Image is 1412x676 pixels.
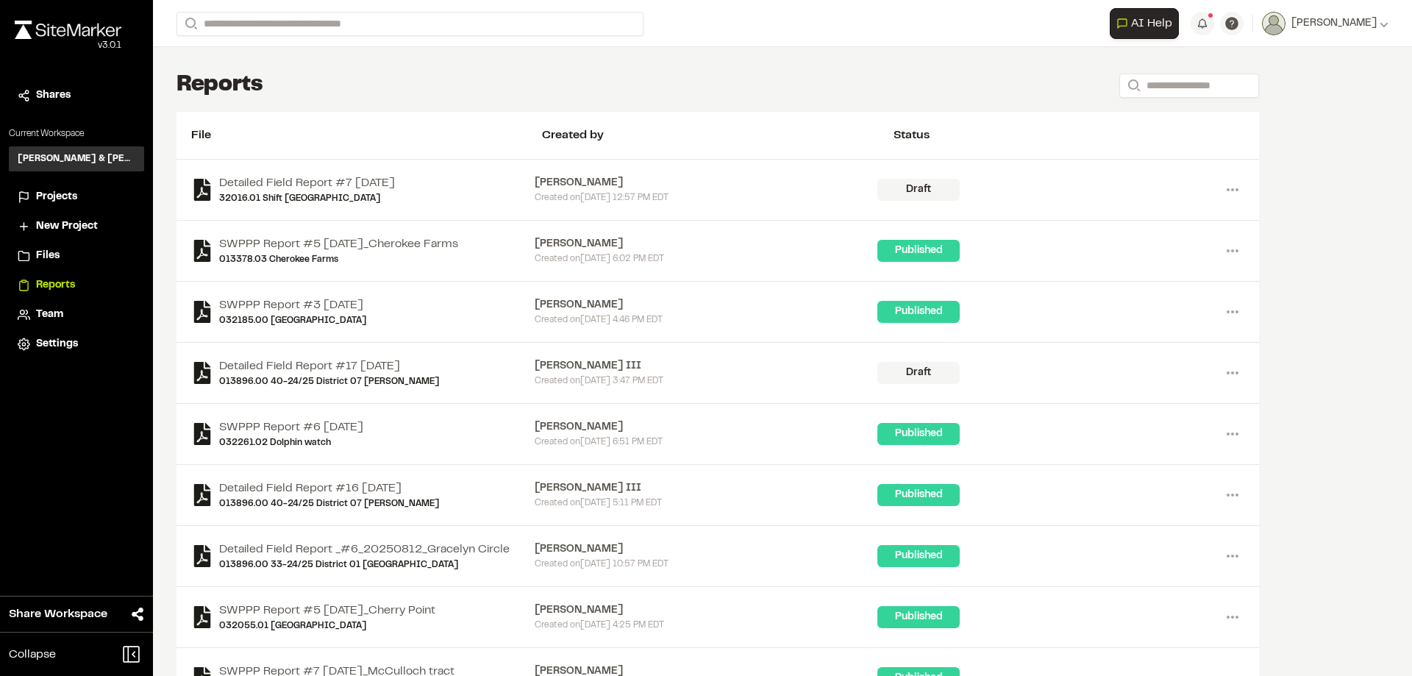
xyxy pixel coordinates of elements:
a: Shares [18,88,135,104]
div: Created on [DATE] 6:02 PM EDT [535,252,878,266]
a: Files [18,248,135,264]
div: [PERSON_NAME] [535,236,878,252]
img: rebrand.png [15,21,121,39]
div: Published [877,240,960,262]
span: New Project [36,218,98,235]
div: Open AI Assistant [1110,8,1185,39]
div: [PERSON_NAME] [535,541,878,558]
div: Published [877,606,960,628]
span: Team [36,307,63,323]
a: SWPPP Report #5 [DATE]_Cherokee Farms [219,235,458,253]
div: Created on [DATE] 4:25 PM EDT [535,619,878,632]
a: Reports [18,277,135,293]
div: Created on [DATE] 5:11 PM EDT [535,497,878,510]
a: SWPPP Report #5 [DATE]_Cherry Point [219,602,435,619]
div: Draft [877,179,960,201]
button: [PERSON_NAME] [1262,12,1388,35]
div: [PERSON_NAME] [535,419,878,435]
img: User [1262,12,1286,35]
a: 013378.03 Cherokee Farms [219,253,458,266]
div: Status [894,127,1244,144]
a: SWPPP Report #3 [DATE] [219,296,366,314]
a: Team [18,307,135,323]
a: Detailed Field Report #17 [DATE] [219,357,439,375]
a: Settings [18,336,135,352]
div: [PERSON_NAME] [535,602,878,619]
p: Current Workspace [9,127,144,140]
span: AI Help [1131,15,1172,32]
div: Created by [542,127,893,144]
span: Files [36,248,60,264]
div: Published [877,423,960,445]
a: 013896.00 33-24/25 District 01 [GEOGRAPHIC_DATA] [219,558,510,572]
a: 032185.00 [GEOGRAPHIC_DATA] [219,314,366,327]
button: Open AI Assistant [1110,8,1179,39]
h1: Reports [176,71,263,100]
span: Share Workspace [9,605,107,623]
span: [PERSON_NAME] [1291,15,1377,32]
span: Reports [36,277,75,293]
button: Search [176,12,203,36]
div: Published [877,545,960,567]
span: Collapse [9,646,56,663]
div: Created on [DATE] 12:57 PM EDT [535,191,878,204]
a: 032055.01 [GEOGRAPHIC_DATA] [219,619,435,633]
a: 32016.01 Shift [GEOGRAPHIC_DATA] [219,192,395,205]
a: Detailed Field Report _#6_20250812_Gracelyn Circle [219,541,510,558]
a: 013896.00 40-24/25 District 07 [PERSON_NAME] [219,375,439,388]
button: Search [1119,74,1146,98]
a: 013896.00 40-24/25 District 07 [PERSON_NAME] [219,497,439,510]
a: SWPPP Report #6 [DATE] [219,419,363,436]
div: Oh geez...please don't... [15,39,121,52]
div: Created on [DATE] 3:47 PM EDT [535,374,878,388]
h3: [PERSON_NAME] & [PERSON_NAME] Inc. [18,152,135,166]
div: [PERSON_NAME] III [535,480,878,497]
span: Shares [36,88,71,104]
div: [PERSON_NAME] [535,175,878,191]
div: Created on [DATE] 10:57 PM EDT [535,558,878,571]
span: Settings [36,336,78,352]
a: Projects [18,189,135,205]
div: Published [877,484,960,506]
div: File [191,127,542,144]
a: Detailed Field Report #16 [DATE] [219,480,439,497]
div: Published [877,301,960,323]
a: New Project [18,218,135,235]
div: [PERSON_NAME] III [535,358,878,374]
div: Draft [877,362,960,384]
a: 032261.02 Dolphin watch [219,436,363,449]
div: [PERSON_NAME] [535,297,878,313]
a: Detailed Field Report #7 [DATE] [219,174,395,192]
span: Projects [36,189,77,205]
div: Created on [DATE] 4:46 PM EDT [535,313,878,327]
div: Created on [DATE] 6:51 PM EDT [535,435,878,449]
